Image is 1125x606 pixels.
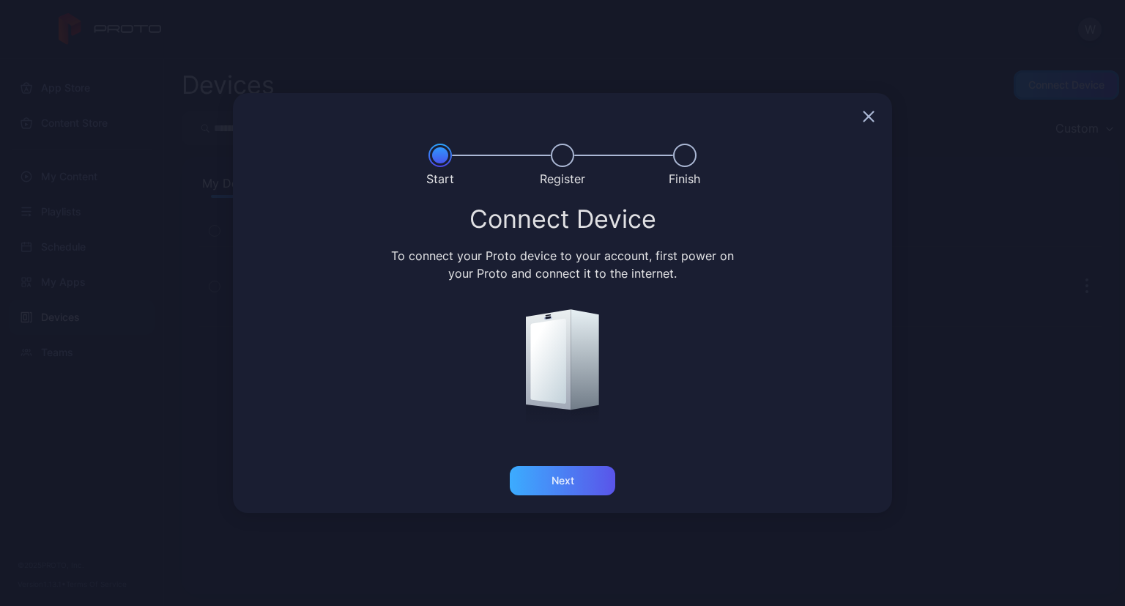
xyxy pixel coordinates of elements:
div: Finish [669,170,700,188]
div: To connect your Proto device to your account, first power on your Proto and connect it to the int... [389,247,737,282]
button: Next [510,466,615,495]
div: Connect Device [250,206,875,232]
div: Register [540,170,585,188]
div: Start [426,170,454,188]
div: Next [552,475,574,487]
